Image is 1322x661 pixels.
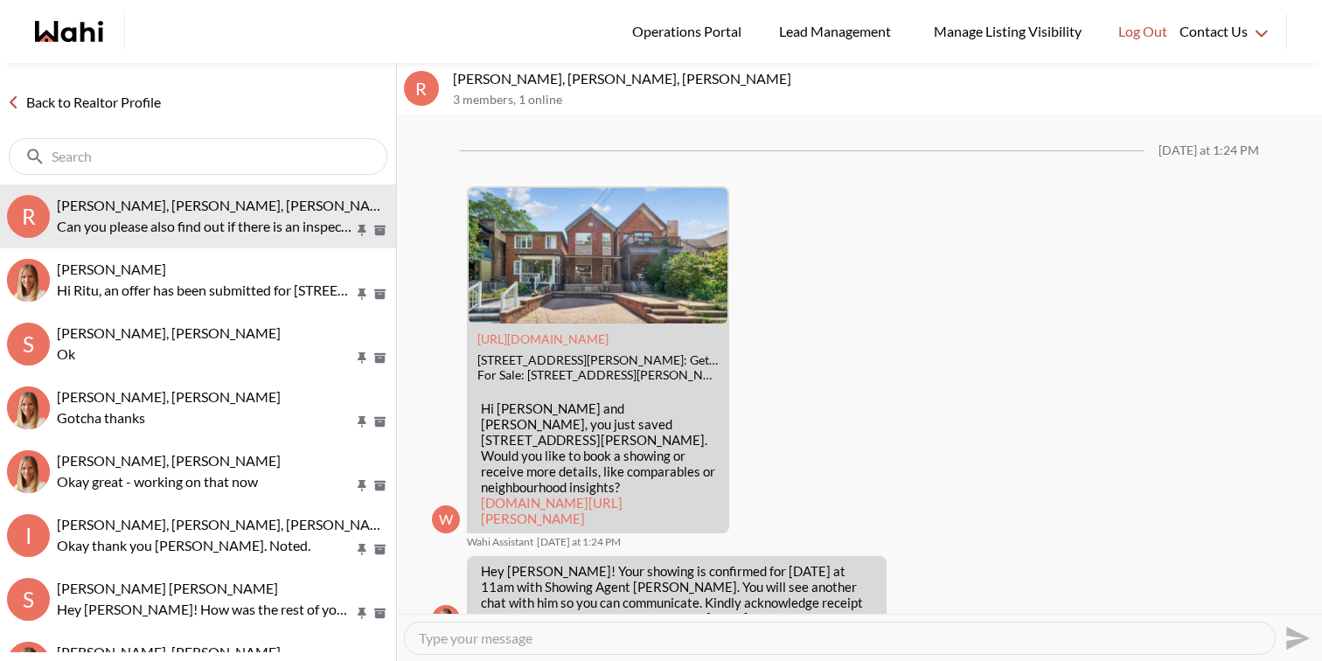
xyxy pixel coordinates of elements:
[371,287,389,302] button: Archive
[354,542,370,557] button: Pin
[354,287,370,302] button: Pin
[432,605,460,633] div: Michelle Ryckman
[57,197,395,213] span: [PERSON_NAME], [PERSON_NAME], [PERSON_NAME]
[481,400,715,526] p: Hi [PERSON_NAME] and [PERSON_NAME], you just saved [STREET_ADDRESS][PERSON_NAME]. Would you like ...
[481,495,623,526] a: [DOMAIN_NAME][URL][PERSON_NAME]
[57,535,354,556] p: Okay thank you [PERSON_NAME]. Noted.
[371,351,389,365] button: Archive
[57,280,354,301] p: Hi Ritu, an offer has been submitted for [STREET_ADDRESS]. If you’re still interested in this pro...
[354,223,370,238] button: Pin
[7,514,50,557] div: I
[7,259,50,302] div: Ritu Gill, Michelle
[371,542,389,557] button: Archive
[52,148,348,165] input: Search
[354,478,370,493] button: Pin
[57,324,281,341] span: [PERSON_NAME], [PERSON_NAME]
[432,505,460,533] div: W
[371,414,389,429] button: Archive
[453,93,1315,108] p: 3 members , 1 online
[419,630,1261,647] textarea: Type your message
[7,578,50,621] div: S
[371,223,389,238] button: Archive
[453,70,1315,87] p: [PERSON_NAME], [PERSON_NAME], [PERSON_NAME]
[477,368,719,383] div: For Sale: [STREET_ADDRESS][PERSON_NAME] Detached with $12.5K Cashback through Wahi Cashback. View...
[57,471,354,492] p: Okay great - working on that now
[57,216,354,237] p: Can you please also find out if there is an inspection report?
[354,351,370,365] button: Pin
[7,195,50,238] div: R
[1158,143,1259,158] div: [DATE] at 1:24 PM
[57,452,281,469] span: [PERSON_NAME], [PERSON_NAME]
[537,535,621,549] time: 2025-09-05T17:24:38.739Z
[477,353,719,368] div: [STREET_ADDRESS][PERSON_NAME]: Get $12.5K Cashback | Wahi
[477,331,609,346] a: Attachment
[7,386,50,429] img: C
[7,323,50,365] div: S
[467,535,533,549] span: Wahi Assistant
[354,414,370,429] button: Pin
[57,599,354,620] p: Hey [PERSON_NAME]! How was the rest of your summer? Are you back in town?
[1118,20,1167,43] span: Log Out
[7,450,50,493] div: Sachinkumar Mali, Michelle
[404,71,439,106] div: R
[57,407,354,428] p: Gotcha thanks
[57,644,281,660] span: [PERSON_NAME], [PERSON_NAME]
[57,344,354,365] p: Ok
[57,580,278,596] span: [PERSON_NAME] [PERSON_NAME]
[57,516,510,532] span: [PERSON_NAME], [PERSON_NAME], [PERSON_NAME], [PERSON_NAME]
[632,20,748,43] span: Operations Portal
[371,606,389,621] button: Archive
[57,388,281,405] span: [PERSON_NAME], [PERSON_NAME]
[7,386,50,429] div: Cheryl Zanetti, Michelle
[929,20,1087,43] span: Manage Listing Visibility
[779,20,897,43] span: Lead Management
[354,606,370,621] button: Pin
[481,563,873,626] p: Hey [PERSON_NAME]! Your showing is confirmed for [DATE] at 11am with Showing Agent [PERSON_NAME]....
[469,188,727,324] img: 5 Lindsey Ave, Toronto, ON: Get $12.5K Cashback | Wahi
[1276,618,1315,658] button: Send
[7,450,50,493] img: S
[57,261,166,277] span: [PERSON_NAME]
[35,21,103,42] a: Wahi homepage
[7,259,50,302] img: R
[371,478,389,493] button: Archive
[432,605,460,633] img: M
